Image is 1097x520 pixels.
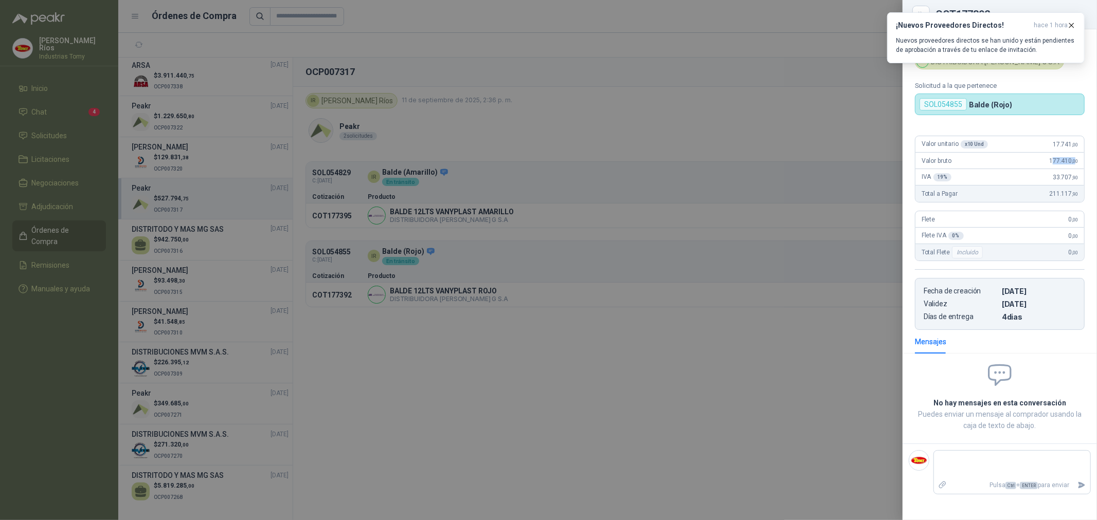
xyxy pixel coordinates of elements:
span: Ctrl [1005,482,1016,489]
span: ,00 [1072,142,1078,147]
span: ,00 [1072,217,1078,222]
span: 211.117 [1049,190,1078,197]
p: Nuevos proveedores directos se han unido y están pendientes de aprobación a través de tu enlace d... [896,36,1076,54]
span: 33.707 [1053,174,1078,181]
div: x 10 Und [961,140,988,148]
span: Valor bruto [922,157,951,164]
span: Valor unitario [922,140,988,148]
span: 17.741 [1053,141,1078,148]
div: SOL054855 [920,98,967,110]
span: ,00 [1072,250,1078,255]
span: ,00 [1072,233,1078,239]
span: Total Flete [922,246,985,258]
span: hace 1 hora [1034,21,1068,30]
span: Total a Pagar [922,190,958,197]
p: Solicitud a la que pertenece [915,82,1085,89]
span: IVA [922,173,951,181]
span: ,90 [1072,175,1078,180]
div: 19 % [933,173,952,181]
span: Flete IVA [922,232,964,240]
span: Flete [922,216,935,223]
button: ¡Nuevos Proveedores Directos!hace 1 hora Nuevos proveedores directos se han unido y están pendien... [887,12,1085,63]
button: Enviar [1073,476,1090,494]
span: 0 [1069,216,1078,223]
p: Fecha de creación [924,287,998,295]
p: Pulsa + para enviar [951,476,1074,494]
button: Close [915,8,927,21]
h2: No hay mensajes en esta conversación [915,397,1085,408]
div: 0 % [948,232,964,240]
span: ,00 [1072,158,1078,164]
label: Adjuntar archivos [934,476,951,494]
span: 177.410 [1049,157,1078,164]
p: [DATE] [1002,287,1076,295]
div: Incluido [952,246,983,258]
p: 4 dias [1002,312,1076,321]
p: Balde (Rojo) [969,100,1012,109]
p: Puedes enviar un mensaje al comprador usando la caja de texto de abajo. [915,408,1085,431]
img: Company Logo [909,451,929,470]
span: 0 [1069,249,1078,256]
span: ,90 [1072,191,1078,197]
span: ENTER [1020,482,1038,489]
span: 0 [1069,232,1078,239]
p: Validez [924,300,998,308]
div: Mensajes [915,336,946,347]
div: COT177392 [936,9,1085,20]
p: [DATE] [1002,300,1076,308]
p: Días de entrega [924,312,998,321]
h3: ¡Nuevos Proveedores Directos! [896,21,1030,30]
